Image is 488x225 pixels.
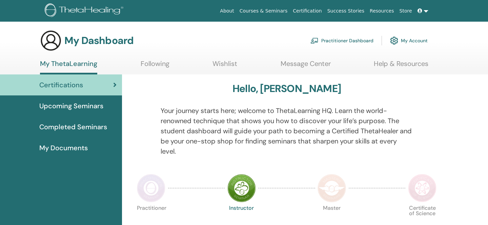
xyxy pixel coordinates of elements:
[232,83,341,95] h3: Hello, [PERSON_NAME]
[64,35,134,47] h3: My Dashboard
[325,5,367,17] a: Success Stories
[40,60,97,74] a: My ThetaLearning
[367,5,397,17] a: Resources
[217,5,237,17] a: About
[45,3,126,19] img: logo.png
[374,60,428,73] a: Help & Resources
[281,60,331,73] a: Message Center
[40,30,62,51] img: generic-user-icon.jpg
[408,174,436,202] img: Certificate of Science
[137,174,165,202] img: Practitioner
[141,60,169,73] a: Following
[39,143,88,153] span: My Documents
[39,122,107,132] span: Completed Seminars
[39,101,103,111] span: Upcoming Seminars
[227,174,256,202] img: Instructor
[310,33,373,48] a: Practitioner Dashboard
[390,35,398,46] img: cog.svg
[212,60,237,73] a: Wishlist
[39,80,83,90] span: Certifications
[318,174,346,202] img: Master
[237,5,290,17] a: Courses & Seminars
[397,5,415,17] a: Store
[310,38,319,44] img: chalkboard-teacher.svg
[290,5,324,17] a: Certification
[161,106,413,156] p: Your journey starts here; welcome to ThetaLearning HQ. Learn the world-renowned technique that sh...
[390,33,428,48] a: My Account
